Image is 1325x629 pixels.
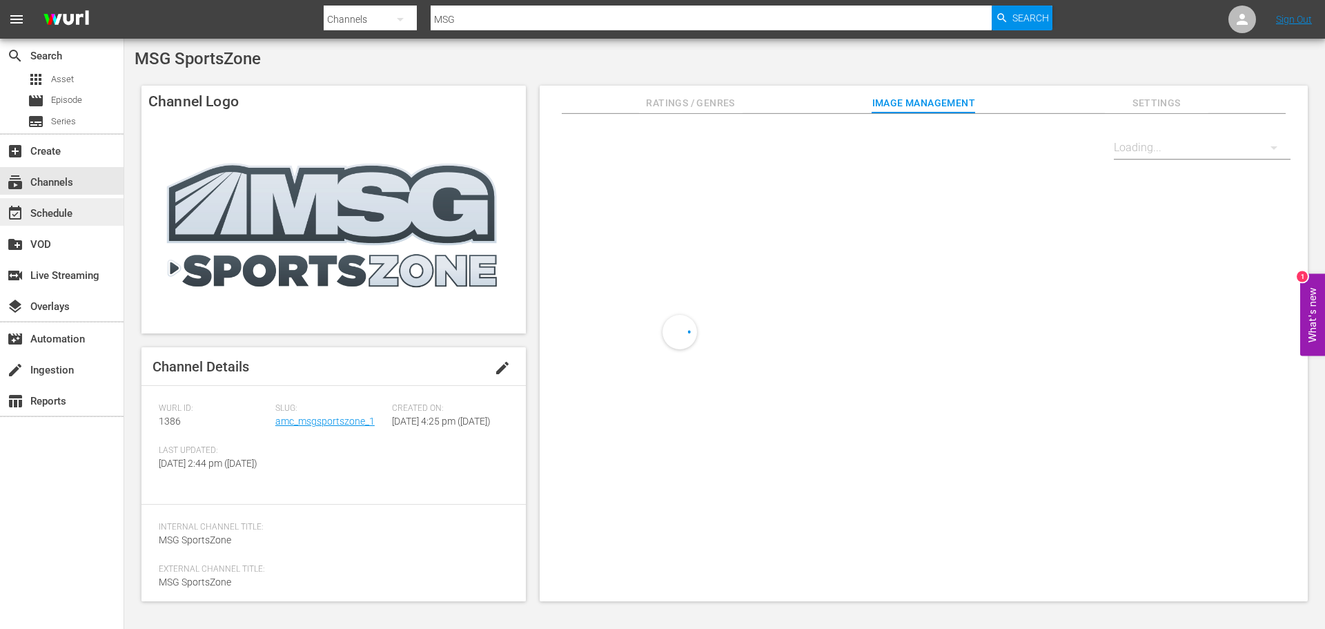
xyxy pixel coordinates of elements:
div: 1 [1297,271,1308,282]
span: Schedule [7,205,23,222]
span: VOD [7,236,23,253]
span: Create [7,143,23,159]
span: [DATE] 4:25 pm ([DATE]) [392,416,491,427]
span: Live Streaming [7,267,23,284]
span: Created On: [392,403,502,414]
img: ans4CAIJ8jUAAAAAAAAAAAAAAAAAAAAAAAAgQb4GAAAAAAAAAAAAAAAAAAAAAAAAJMjXAAAAAAAAAAAAAAAAAAAAAAAAgAT5G... [33,3,99,36]
span: Ingestion [7,362,23,378]
span: Automation [7,331,23,347]
span: External Channel Title: [159,564,502,575]
span: Series [51,115,76,128]
span: Channel Details [153,358,249,375]
span: subtitles [28,113,44,130]
span: Slug: [275,403,385,414]
span: Settings [1105,95,1208,112]
h4: Channel Logo [141,86,526,117]
span: MSG SportsZone [159,577,231,588]
span: Search [1012,6,1049,30]
span: edit [494,360,511,376]
span: Asset [51,72,74,86]
a: Sign Out [1276,14,1312,25]
span: [DATE] 2:44 pm ([DATE]) [159,458,257,469]
span: Overlays [7,298,23,315]
span: Asset [28,71,44,88]
span: MSG SportsZone [135,49,261,68]
span: Channels [7,174,23,191]
img: MSG SportsZone [141,117,526,333]
span: Ratings / Genres [639,95,743,112]
button: edit [486,351,519,385]
span: Last Updated: [159,445,268,456]
span: menu [8,11,25,28]
span: Episode [51,93,82,107]
button: Search [992,6,1052,30]
a: amc_msgsportszone_1 [275,416,375,427]
span: Reports [7,393,23,409]
span: MSG SportsZone [159,534,231,545]
button: Open Feedback Widget [1300,273,1325,356]
span: Episode [28,93,44,109]
span: Wurl ID: [159,403,268,414]
span: 1386 [159,416,181,427]
span: Image Management [872,95,975,112]
span: Search [7,48,23,64]
span: Internal Channel Title: [159,522,502,533]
